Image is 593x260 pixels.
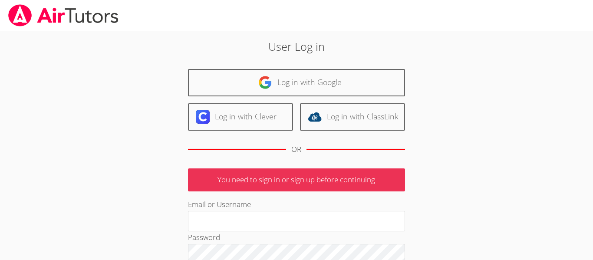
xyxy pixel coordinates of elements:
img: clever-logo-6eab21bc6e7a338710f1a6ff85c0baf02591cd810cc4098c63d3a4b26e2feb20.svg [196,110,210,124]
a: Log in with Google [188,69,405,96]
img: google-logo-50288ca7cdecda66e5e0955fdab243c47b7ad437acaf1139b6f446037453330a.svg [258,76,272,89]
div: OR [291,143,301,156]
h2: User Log in [136,38,457,55]
label: Password [188,232,220,242]
img: airtutors_banner-c4298cdbf04f3fff15de1276eac7730deb9818008684d7c2e4769d2f7ddbe033.png [7,4,119,26]
p: You need to sign in or sign up before continuing [188,168,405,191]
a: Log in with ClassLink [300,103,405,131]
img: classlink-logo-d6bb404cc1216ec64c9a2012d9dc4662098be43eaf13dc465df04b49fa7ab582.svg [308,110,322,124]
label: Email or Username [188,199,251,209]
a: Log in with Clever [188,103,293,131]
